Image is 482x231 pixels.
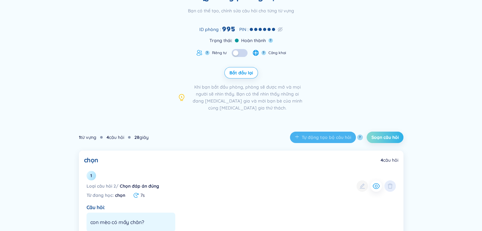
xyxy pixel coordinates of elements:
[209,37,232,44] span: Trạng thái :
[87,171,96,180] div: 1
[133,192,145,199] div: 7 s
[229,70,253,76] span: Bắt đầu lại
[199,26,219,33] span: ID phòng
[268,50,286,55] span: Công khai
[79,134,80,140] strong: 1
[106,134,109,140] strong: 4
[239,26,283,33] div: :
[199,24,235,34] div: :
[381,157,383,163] strong: 4
[367,132,403,143] button: Soạn câu hỏi
[79,134,96,141] div: từ vựng
[381,157,398,164] div: câu hỏi
[357,134,363,140] button: ?
[87,192,114,198] span: Từ đang học:
[190,84,305,111] span: Khi bạn bắt đầu phòng, phòng sẽ được mở và mọi người sẽ nhìn thấy. Bạn có thể nhìn thấy những ai ...
[261,51,266,55] button: ?
[120,183,159,189] strong: Chọn đáp án đúng
[239,26,246,33] span: PIN
[224,67,258,78] button: Bắt đầu lại
[84,156,98,165] div: chọn
[106,134,124,141] div: câu hỏi
[134,134,139,140] strong: 28
[134,134,149,141] div: giây
[87,183,119,189] span: Loại câu hỏi 2 /
[90,219,144,226] div: con mèo có mấy chân?
[222,24,235,34] strong: 995
[87,204,396,211] div: Câu hỏi:
[268,38,273,43] button: ?
[371,134,399,140] span: Soạn câu hỏi
[241,37,266,44] span: Hoàn thành
[188,7,294,14] div: Bạn có thể tạo, chỉnh sửa câu hỏi cho từng từ vựng
[115,192,125,198] strong: chọn
[205,51,209,55] button: ?
[212,50,227,55] span: Riêng tư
